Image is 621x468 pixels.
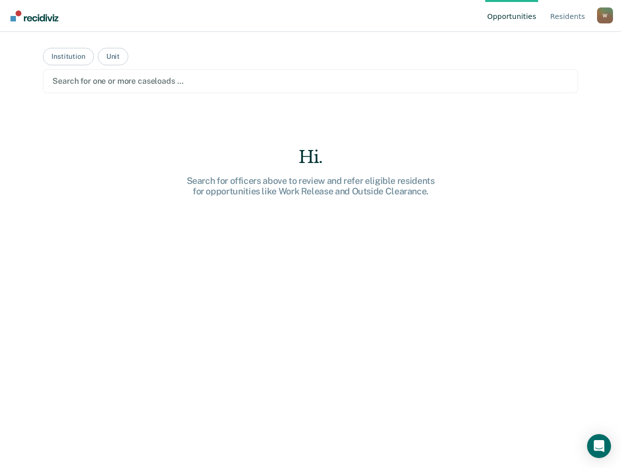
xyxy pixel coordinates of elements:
[98,48,128,65] button: Unit
[151,147,470,167] div: Hi.
[151,175,470,197] div: Search for officers above to review and refer eligible residents for opportunities like Work Rele...
[10,10,58,21] img: Recidiviz
[587,434,611,458] div: Open Intercom Messenger
[43,48,93,65] button: Institution
[597,7,613,23] button: Profile dropdown button
[597,7,613,23] div: W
